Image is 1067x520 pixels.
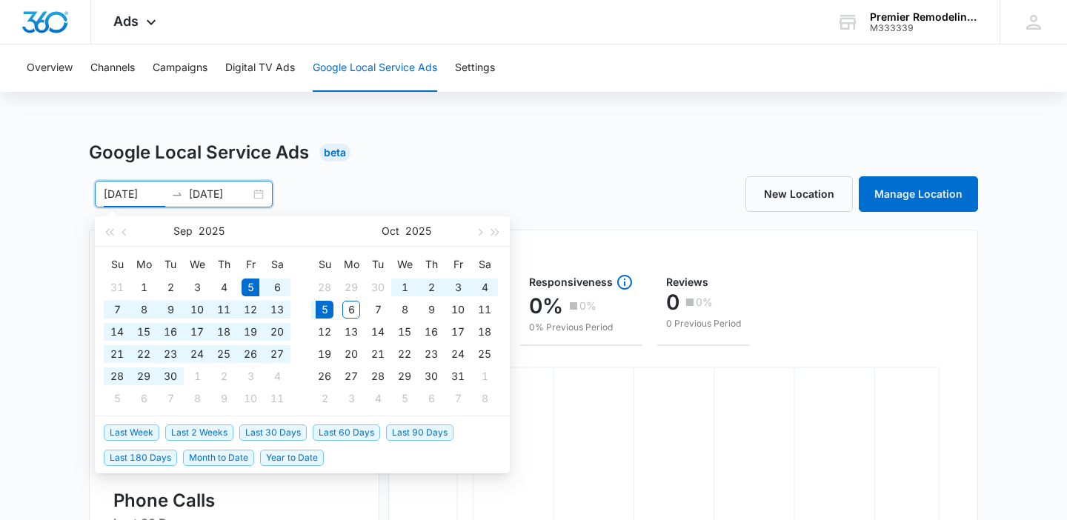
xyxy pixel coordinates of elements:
td: 2025-10-13 [338,321,365,343]
button: 2025 [405,216,431,246]
div: 1 [135,279,153,296]
td: 2025-10-06 [338,299,365,321]
td: 2025-10-08 [391,299,418,321]
td: 2025-10-07 [157,387,184,410]
td: 2025-09-01 [130,276,157,299]
td: 2025-10-03 [445,276,471,299]
div: 26 [242,345,259,363]
div: 10 [449,301,467,319]
p: 0 [666,290,679,314]
div: 21 [369,345,387,363]
div: 6 [268,279,286,296]
td: 2025-10-26 [311,365,338,387]
div: Reviews [666,277,741,287]
th: Tu [157,253,184,276]
td: 2025-10-05 [311,299,338,321]
div: 14 [369,323,387,341]
td: 2025-10-19 [311,343,338,365]
td: 2025-09-27 [264,343,290,365]
td: 2025-10-09 [210,387,237,410]
td: 2025-10-18 [471,321,498,343]
div: 18 [215,323,233,341]
td: 2025-11-04 [365,387,391,410]
td: 2025-10-21 [365,343,391,365]
td: 2025-10-02 [418,276,445,299]
p: 0 Previous Period [666,317,741,330]
th: We [391,253,418,276]
input: Start date [104,186,165,202]
td: 2025-09-19 [237,321,264,343]
button: Overview [27,44,73,92]
td: 2025-09-28 [104,365,130,387]
td: 2025-10-07 [365,299,391,321]
div: 5 [108,390,126,407]
td: 2025-10-20 [338,343,365,365]
div: 8 [396,301,413,319]
td: 2025-09-23 [157,343,184,365]
td: 2025-09-21 [104,343,130,365]
div: 6 [422,390,440,407]
td: 2025-09-03 [184,276,210,299]
td: 2025-09-25 [210,343,237,365]
span: Year to Date [260,450,324,466]
div: 3 [242,367,259,385]
p: 0% [529,294,563,318]
th: Mo [338,253,365,276]
div: 23 [422,345,440,363]
div: 22 [396,345,413,363]
div: 30 [162,367,179,385]
div: 1 [476,367,493,385]
div: 8 [476,390,493,407]
button: Sep [173,216,193,246]
div: 26 [316,367,333,385]
td: 2025-10-22 [391,343,418,365]
td: 2025-10-04 [264,365,290,387]
div: 28 [108,367,126,385]
div: 7 [369,301,387,319]
div: 4 [476,279,493,296]
div: 31 [449,367,467,385]
div: 3 [342,390,360,407]
div: 17 [449,323,467,341]
td: 2025-10-08 [184,387,210,410]
div: 28 [369,367,387,385]
td: 2025-10-27 [338,365,365,387]
td: 2025-09-13 [264,299,290,321]
th: Su [104,253,130,276]
div: 25 [476,345,493,363]
div: 29 [135,367,153,385]
div: 17 [188,323,206,341]
div: 13 [268,301,286,319]
td: 2025-09-10 [184,299,210,321]
th: Mo [130,253,157,276]
td: 2025-09-17 [184,321,210,343]
div: 27 [342,367,360,385]
td: 2025-09-15 [130,321,157,343]
div: 9 [422,301,440,319]
td: 2025-10-02 [210,365,237,387]
td: 2025-09-11 [210,299,237,321]
p: 0% [696,297,713,307]
input: End date [189,186,250,202]
span: Last 60 Days [313,424,380,441]
span: Last 30 Days [239,424,307,441]
a: New Location [745,176,853,212]
td: 2025-10-06 [130,387,157,410]
button: Settings [455,44,495,92]
td: 2025-09-08 [130,299,157,321]
div: 16 [422,323,440,341]
td: 2025-10-10 [237,387,264,410]
div: 15 [135,323,153,341]
td: 2025-09-09 [157,299,184,321]
div: 16 [162,323,179,341]
th: Tu [365,253,391,276]
td: 2025-09-20 [264,321,290,343]
td: 2025-10-01 [391,276,418,299]
div: Responsiveness [529,273,634,291]
div: 14 [108,323,126,341]
span: Last Week [104,424,159,441]
div: 5 [242,279,259,296]
a: Manage Location [859,176,978,212]
th: Sa [471,253,498,276]
td: 2025-11-08 [471,387,498,410]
